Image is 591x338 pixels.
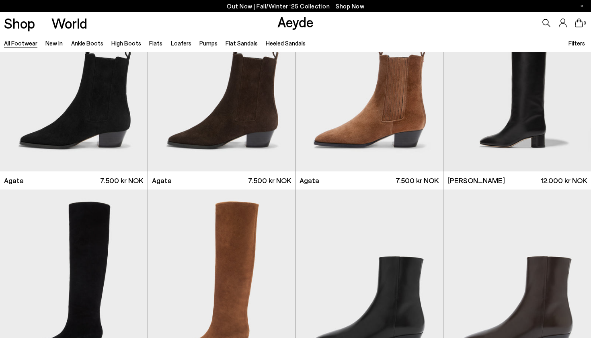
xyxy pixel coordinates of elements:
a: All Footwear [4,39,37,47]
a: Pumps [199,39,218,47]
p: Out Now | Fall/Winter ‘25 Collection [227,1,364,11]
span: Filters [568,39,585,47]
span: Agata [152,175,172,185]
a: New In [45,39,63,47]
a: 0 [575,19,583,27]
a: Shop [4,16,35,30]
a: Heeled Sandals [266,39,306,47]
span: 0 [583,21,587,25]
span: Agata [4,175,24,185]
a: Agata 7.500 kr NOK [295,171,443,190]
a: Loafers [171,39,191,47]
a: High Boots [111,39,141,47]
a: Aeyde [277,13,314,30]
span: 7.500 kr NOK [396,175,439,185]
span: 7.500 kr NOK [248,175,291,185]
a: Agata 7.500 kr NOK [148,171,295,190]
a: Flat Sandals [226,39,258,47]
span: [PERSON_NAME] [447,175,505,185]
a: World [51,16,87,30]
span: 7.500 kr NOK [100,175,143,185]
span: Agata [300,175,319,185]
a: Ankle Boots [71,39,103,47]
a: Flats [149,39,162,47]
span: 12.000 kr NOK [541,175,587,185]
span: Navigate to /collections/new-in [336,2,364,10]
